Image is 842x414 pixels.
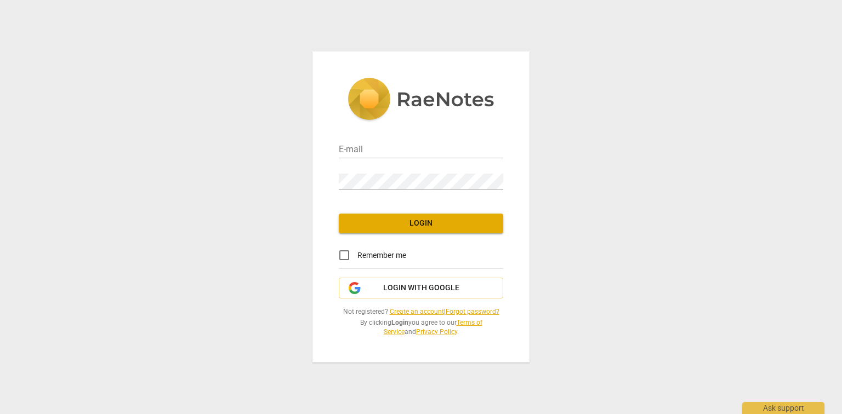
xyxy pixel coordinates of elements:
a: Terms of Service [384,319,482,336]
span: Not registered? | [339,307,503,317]
b: Login [391,319,408,326]
span: Remember me [357,250,406,261]
img: 5ac2273c67554f335776073100b6d88f.svg [348,78,494,123]
button: Login with Google [339,278,503,298]
span: By clicking you agree to our and . [339,318,503,336]
span: Login [348,218,494,229]
button: Login [339,214,503,233]
a: Forgot password? [446,308,499,315]
a: Privacy Policy [416,328,457,336]
div: Ask support [742,402,824,414]
span: Login with Google [383,283,459,294]
a: Create an account [390,308,444,315]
